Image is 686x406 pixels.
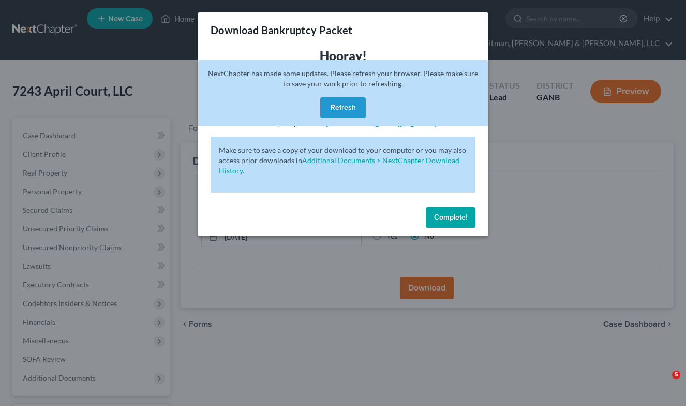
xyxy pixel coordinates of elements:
span: 5 [672,371,680,379]
iframe: Intercom live chat [651,371,676,396]
span: NextChapter has made some updates. Please refresh your browser. Please make sure to save your wor... [208,69,478,88]
p: Make sure to save a copy of your download to your computer or you may also access prior downloads in [219,145,467,176]
h3: Hooray! [211,48,475,64]
h3: Download Bankruptcy Packet [211,23,352,37]
button: Complete! [426,207,475,228]
a: Additional Documents > NextChapter Download History. [219,156,459,175]
button: Refresh [320,97,366,118]
span: Complete! [434,213,467,222]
